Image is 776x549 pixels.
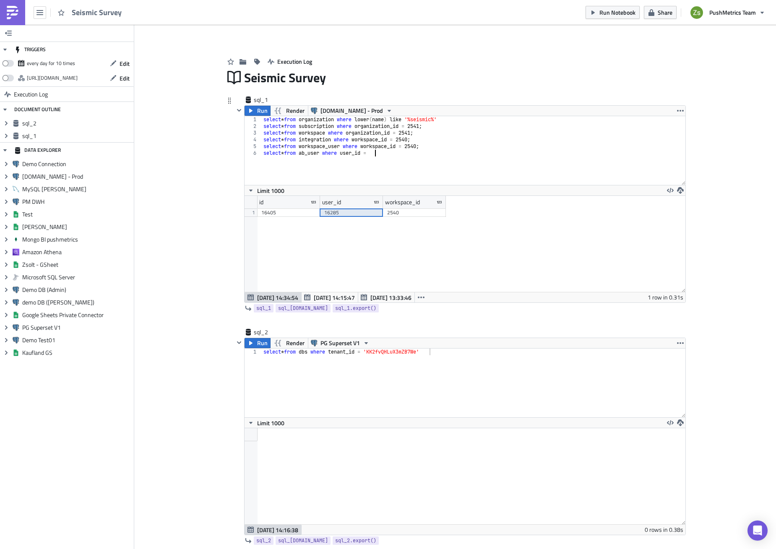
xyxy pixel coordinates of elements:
span: sql_[DOMAIN_NAME] [278,304,328,312]
button: [DATE] 14:15:47 [301,292,358,302]
span: Execution Log [277,57,312,66]
span: Seismic Survey [244,68,327,87]
span: Demo Connection [22,160,132,168]
div: every day for 10 times [27,57,75,70]
button: Edit [106,72,134,85]
span: Execution Log [14,87,48,102]
div: 6 [245,150,262,156]
span: Run [257,338,268,348]
span: [DATE] 13:33:46 [370,293,411,302]
span: sql_2 [254,328,287,336]
button: Run [245,106,271,116]
span: Run Notebook [599,8,635,17]
span: [DATE] 14:34:54 [257,293,298,302]
button: PushMetrics Team [685,3,770,22]
button: Execution Log [263,55,316,68]
button: Run Notebook [586,6,640,19]
button: PG Superset V1 [308,338,372,348]
span: Limit 1000 [257,419,284,427]
img: Avatar [690,5,704,20]
span: Share [658,8,672,17]
div: id [259,196,263,208]
span: [DATE] 14:15:47 [314,293,355,302]
button: [DATE] 13:33:46 [358,292,415,302]
span: Render [286,106,305,116]
button: Limit 1000 [245,418,287,428]
span: Test [22,211,132,218]
div: workspace_id [385,196,420,208]
button: Edit [106,57,134,70]
button: Render [270,106,308,116]
div: 4 [245,136,262,143]
span: Mongo BI pushmetrics [22,236,132,243]
a: sql_2 [254,536,273,545]
div: 2 [245,123,262,130]
div: 1 [245,349,262,355]
span: Demo DB (Admin) [22,286,132,294]
div: 1 row in 0.31s [648,292,683,302]
span: PG Superset V1 [320,338,360,348]
span: sql_2 [256,536,271,545]
a: sql_[DOMAIN_NAME] [276,304,331,312]
button: Share [644,6,677,19]
span: MySQL [PERSON_NAME] [22,185,132,193]
span: Zsolt - GSheet [22,261,132,268]
span: PG Superset V1 [22,324,132,331]
div: 16285 [324,208,379,217]
span: sql_2 [22,120,132,127]
div: 16405 [261,208,316,217]
span: [DOMAIN_NAME] - Prod [22,173,132,180]
button: Limit 1000 [245,185,287,195]
button: Run [245,338,271,348]
a: sql_1 [254,304,273,312]
div: 1 [245,116,262,123]
span: Google Sheets Private Connector [22,311,132,319]
span: [DOMAIN_NAME] - Prod [320,106,383,116]
span: Amazon Athena [22,248,132,256]
div: https://pushmetrics.io/api/v1/report/6RljOv6o9K/webhook?token=e1776f6ad4aa46939b1a3a0946a5fe88 [27,72,78,84]
span: demo DB ([PERSON_NAME]) [22,299,132,306]
span: Seismic Survey [72,7,122,18]
span: sql_[DOMAIN_NAME] [278,536,328,545]
span: Edit [120,74,130,83]
span: Demo Test01 [22,336,132,344]
span: sql_2.export() [335,536,376,545]
div: 5 [245,143,262,150]
span: Microsoft SQL Server [22,273,132,281]
div: user_id [322,196,341,208]
div: DATA EXPLORER [14,143,61,158]
div: 3 [245,130,262,136]
a: sql_[DOMAIN_NAME] [276,536,331,545]
span: sql_1 [254,96,287,104]
span: Limit 1000 [257,186,284,195]
button: Hide content [234,338,244,348]
button: [DATE] 14:16:38 [245,525,302,535]
a: sql_1.export() [333,304,379,312]
span: PushMetrics Team [709,8,756,17]
span: PM DWH [22,198,132,206]
div: 2540 [387,208,442,217]
div: 0 rows in 0.38s [645,525,683,535]
div: TRIGGERS [14,42,46,57]
span: [DATE] 14:16:38 [257,526,298,534]
div: Open Intercom Messenger [747,520,768,541]
span: Edit [120,59,130,68]
img: PushMetrics [6,6,19,19]
span: Run [257,106,268,116]
button: [DATE] 14:34:54 [245,292,302,302]
button: Hide content [234,105,244,115]
a: sql_2.export() [333,536,379,545]
span: [PERSON_NAME] [22,223,132,231]
span: Kaufland GS [22,349,132,356]
span: Render [286,338,305,348]
div: DOCUMENT OUTLINE [14,102,61,117]
button: Render [270,338,308,348]
button: [DOMAIN_NAME] - Prod [308,106,396,116]
span: sql_1 [22,132,132,140]
span: sql_1.export() [335,304,376,312]
span: sql_1 [256,304,271,312]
